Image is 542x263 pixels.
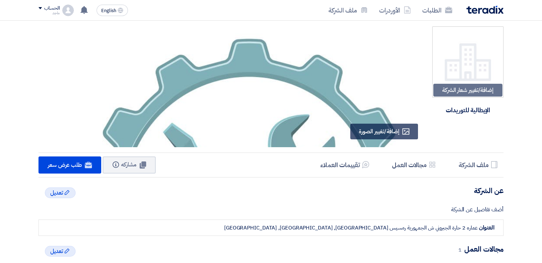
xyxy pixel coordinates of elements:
a: طلب عرض سعر [38,156,101,174]
strong: العنوان [479,223,495,232]
img: Teradix logo [466,6,504,14]
h4: مجالات العمل [38,244,504,254]
button: English [97,5,128,16]
a: ملف الشركة [323,2,373,19]
div: ماجد [38,11,60,15]
div: عماره 2 حارة الجبروني ش الجمهورية رمسيس [GEOGRAPHIC_DATA], [GEOGRAPHIC_DATA], [GEOGRAPHIC_DATA] [224,224,478,232]
span: مشاركه [121,160,136,169]
span: إضافة/تغيير الصورة [359,127,399,136]
span: English [101,8,116,13]
a: الطلبات [417,2,458,19]
h4: عن الشركة [38,186,504,195]
span: تعديل [50,247,63,256]
div: الحساب [44,5,60,11]
a: الأوردرات [373,2,417,19]
span: 1 [458,246,461,254]
h5: مجالات العمل [392,161,427,169]
img: profile_test.png [62,5,74,16]
span: تعديل [50,189,63,197]
div: إضافة/تغيير شعار الشركة [433,84,502,97]
h5: ملف الشركة [459,161,489,169]
div: الإيطالية للتوريدات [443,103,492,118]
span: طلب عرض سعر [48,161,82,169]
button: مشاركه [103,156,156,174]
h5: تقييمات العملاء [320,161,360,169]
div: أضف تفاصيل عن الشركة [38,205,504,214]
